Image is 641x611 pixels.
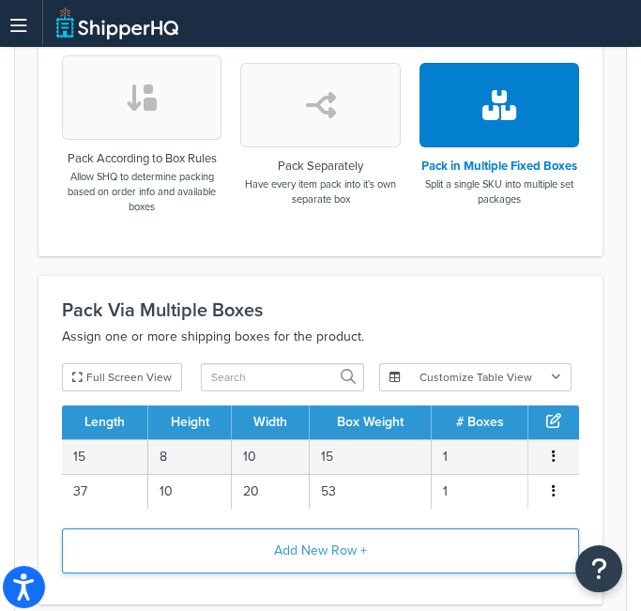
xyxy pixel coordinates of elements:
td: 53 [310,474,432,509]
button: Open Resource Center [575,545,622,592]
td: 15 [310,439,432,474]
p: Have every item pack into it's own separate box [240,176,400,206]
td: 10 [232,439,310,474]
th: Box Weight [310,405,432,439]
td: 37 [62,474,148,509]
td: 15 [62,439,148,474]
td: 8 [148,439,232,474]
button: Customize Table View [379,363,572,391]
td: 1 [432,439,528,474]
h3: Pack According to Box Rules [62,152,221,165]
th: # Boxes [432,405,528,439]
td: 10 [148,474,232,509]
button: Add New Row + [62,528,579,573]
th: Width [232,405,310,439]
h3: Pack in Multiple Fixed Boxes [420,160,579,173]
h3: Pack Separately [240,160,400,173]
th: Length [62,405,148,439]
input: Search [201,363,364,391]
td: 20 [232,474,310,509]
p: Assign one or more shipping boxes for the product. [62,326,579,348]
button: Full Screen View [62,363,182,391]
p: Allow SHQ to determine packing based on order info and available boxes [62,169,221,214]
td: 1 [432,474,528,509]
h3: Pack Via Multiple Boxes [62,299,579,320]
p: Split a single SKU into multiple set packages [420,176,579,206]
th: Height [148,405,232,439]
